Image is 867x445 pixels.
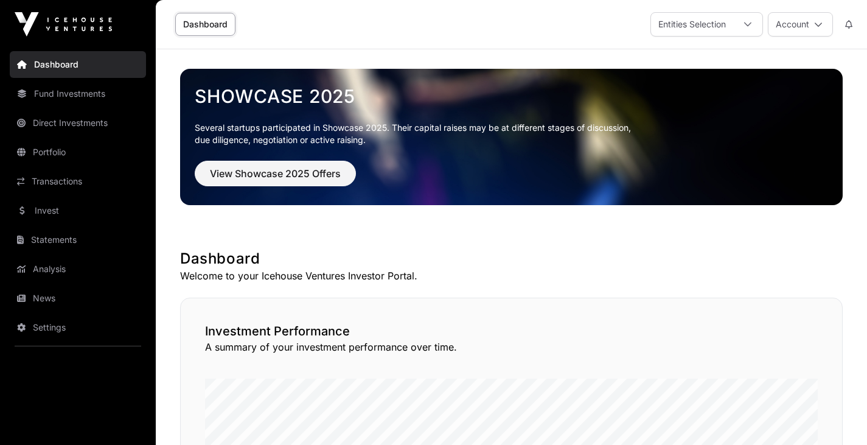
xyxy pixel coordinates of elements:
[10,80,146,107] a: Fund Investments
[10,285,146,312] a: News
[10,51,146,78] a: Dashboard
[180,69,843,205] img: Showcase 2025
[180,249,843,268] h1: Dashboard
[10,110,146,136] a: Direct Investments
[768,12,833,37] button: Account
[10,256,146,282] a: Analysis
[651,13,733,36] div: Entities Selection
[15,12,112,37] img: Icehouse Ventures Logo
[205,340,818,354] p: A summary of your investment performance over time.
[10,168,146,195] a: Transactions
[195,161,356,186] button: View Showcase 2025 Offers
[210,166,341,181] span: View Showcase 2025 Offers
[10,139,146,166] a: Portfolio
[195,122,828,146] p: Several startups participated in Showcase 2025. Their capital raises may be at different stages o...
[195,173,356,185] a: View Showcase 2025 Offers
[806,387,867,445] iframe: Chat Widget
[175,13,235,36] a: Dashboard
[10,314,146,341] a: Settings
[10,226,146,253] a: Statements
[10,197,146,224] a: Invest
[180,268,843,283] p: Welcome to your Icehouse Ventures Investor Portal.
[195,85,828,107] a: Showcase 2025
[205,323,818,340] h2: Investment Performance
